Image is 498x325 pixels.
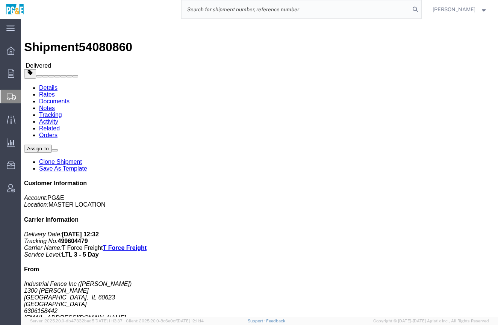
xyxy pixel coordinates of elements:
a: Feedback [266,319,285,323]
span: [DATE] 11:13:37 [94,319,123,323]
span: Copyright © [DATE]-[DATE] Agistix Inc., All Rights Reserved [373,318,489,324]
iframe: FS Legacy Container [21,19,498,317]
span: Wendy Hetrick [433,5,475,14]
img: logo [5,4,24,15]
a: Support [248,319,266,323]
span: Client: 2025.20.0-8c6e0cf [126,319,204,323]
button: [PERSON_NAME] [432,5,488,14]
span: [DATE] 12:11:14 [177,319,204,323]
span: Server: 2025.20.0-db47332bad5 [30,319,123,323]
input: Search for shipment number, reference number [182,0,410,18]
